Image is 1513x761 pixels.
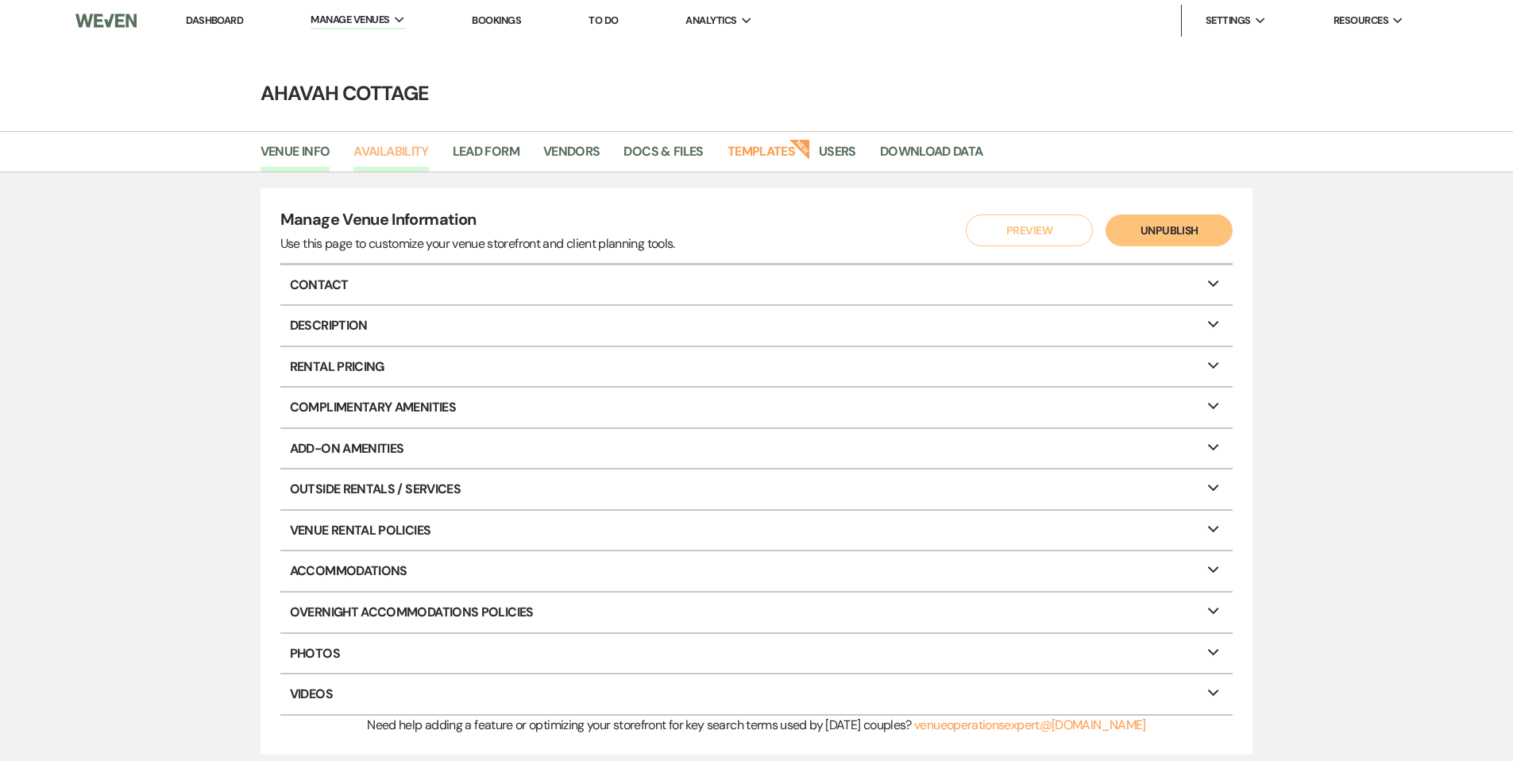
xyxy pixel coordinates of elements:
[185,79,1329,107] h4: Ahavah Cottage
[186,14,243,27] a: Dashboard
[75,4,136,37] img: Weven Logo
[914,717,1146,733] a: venueoperationsexpert@[DOMAIN_NAME]
[311,12,389,28] span: Manage Venues
[962,214,1089,246] a: Preview
[280,347,1233,387] p: Rental Pricing
[280,429,1233,469] p: Add-On Amenities
[1106,214,1233,246] button: Unpublish
[280,388,1233,427] p: Complimentary Amenities
[685,13,736,29] span: Analytics
[819,141,856,172] a: Users
[280,551,1233,591] p: Accommodations
[280,265,1233,305] p: Contact
[728,141,795,172] a: Templates
[966,214,1093,246] button: Preview
[280,208,675,234] h4: Manage Venue Information
[589,14,618,27] a: To Do
[261,141,330,172] a: Venue Info
[1206,13,1251,29] span: Settings
[280,593,1233,632] p: Overnight Accommodations Policies
[543,141,600,172] a: Vendors
[789,137,811,160] strong: New
[1334,13,1388,29] span: Resources
[880,141,983,172] a: Download Data
[280,469,1233,509] p: Outside Rentals / Services
[367,717,911,733] span: Need help adding a feature or optimizing your storefront for key search terms used by [DATE] coup...
[623,141,703,172] a: Docs & Files
[280,634,1233,674] p: Photos
[472,14,521,27] a: Bookings
[280,511,1233,550] p: Venue Rental Policies
[453,141,519,172] a: Lead Form
[280,306,1233,346] p: Description
[280,234,675,253] div: Use this page to customize your venue storefront and client planning tools.
[280,674,1233,714] p: Videos
[353,141,428,172] a: Availability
